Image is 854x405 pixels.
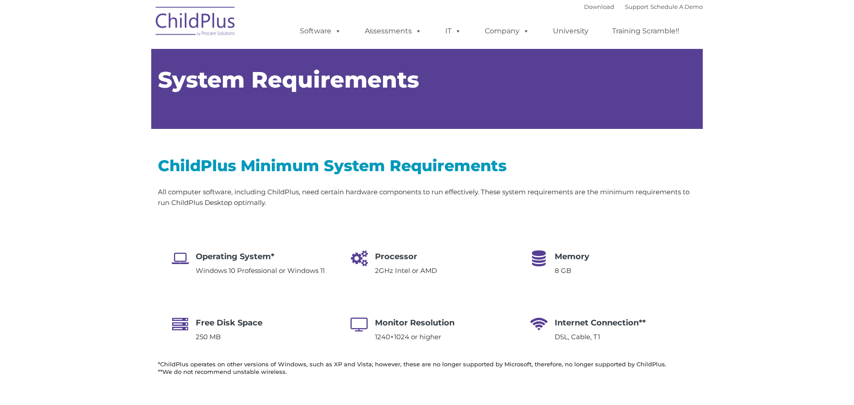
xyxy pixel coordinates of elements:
span: Processor [375,252,417,261]
span: Monitor Resolution [375,318,455,328]
a: Software [291,22,350,40]
p: All computer software, including ChildPlus, need certain hardware components to run effectively. ... [158,187,696,208]
span: DSL, Cable, T1 [555,333,600,341]
a: Training Scramble!! [603,22,688,40]
h6: *ChildPlus operates on other versions of Windows, such as XP and Vista; however, these are no lon... [158,361,696,376]
a: University [544,22,597,40]
a: Download [584,3,614,10]
h2: ChildPlus Minimum System Requirements [158,156,696,176]
a: Support [625,3,649,10]
a: Assessments [356,22,431,40]
p: Windows 10 Professional or Windows 11 [196,265,325,276]
a: Company [476,22,538,40]
span: 2GHz Intel or AMD [375,266,437,275]
span: 8 GB [555,266,571,275]
a: IT [436,22,470,40]
span: 1240×1024 or higher [375,333,441,341]
span: Internet Connection** [555,318,646,328]
h4: Operating System* [196,250,325,263]
span: 250 MB [196,333,221,341]
span: System Requirements [158,66,419,93]
span: Free Disk Space [196,318,262,328]
img: ChildPlus by Procare Solutions [151,0,240,45]
a: Schedule A Demo [650,3,703,10]
span: Memory [555,252,589,261]
font: | [584,3,703,10]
